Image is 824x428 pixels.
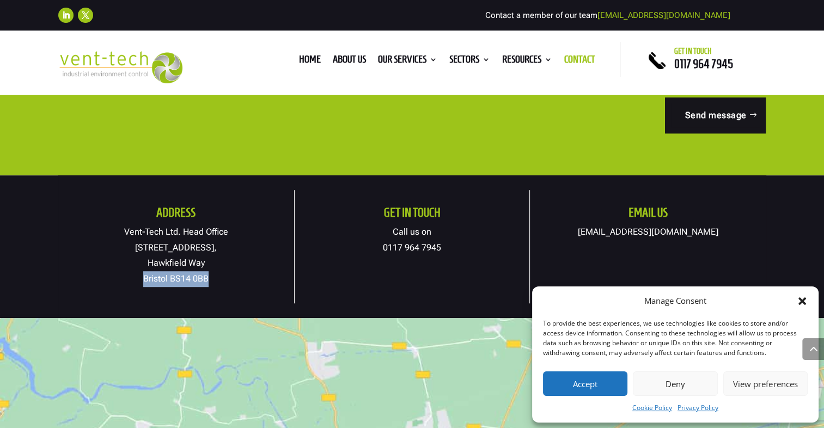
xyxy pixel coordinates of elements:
h2: Email us [530,206,766,224]
button: View preferences [723,371,808,396]
a: [EMAIL_ADDRESS][DOMAIN_NAME] [578,227,718,237]
a: Privacy Policy [677,401,718,414]
p: Call us on [295,224,529,256]
a: [EMAIL_ADDRESS][DOMAIN_NAME] [597,10,730,20]
span: Contact a member of our team [485,10,730,20]
a: About us [333,56,366,68]
button: Deny [633,371,717,396]
a: Contact [564,56,595,68]
div: Manage Consent [644,295,706,308]
a: Follow on X [78,8,93,23]
span: Get in touch [674,47,712,56]
div: To provide the best experiences, we use technologies like cookies to store and/or access device i... [543,319,807,358]
a: Our Services [378,56,437,68]
a: Resources [502,56,552,68]
a: 0117 964 7945 [383,242,441,253]
img: 2023-09-27T08_35_16.549ZVENT-TECH---Clear-background [58,51,183,83]
div: Close dialog [797,296,808,307]
button: Send message [665,97,766,133]
a: Cookie Policy [632,401,672,414]
a: Sectors [449,56,490,68]
h2: Get in touch [295,206,529,224]
a: Follow on LinkedIn [58,8,74,23]
p: Vent-Tech Ltd. Head Office [STREET_ADDRESS], Hawkfield Way Bristol BS14 0BB [58,224,294,287]
a: 0117 964 7945 [674,57,733,70]
button: Accept [543,371,627,396]
h2: Address [58,206,294,224]
a: Home [299,56,321,68]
